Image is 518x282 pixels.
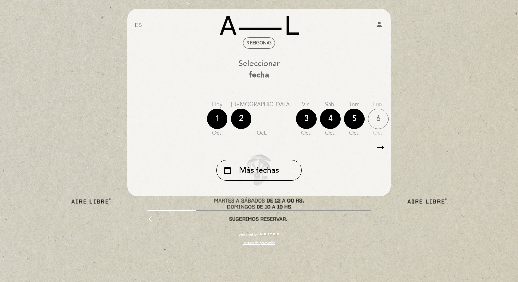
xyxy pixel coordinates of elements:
[344,109,365,129] div: 5
[368,109,388,129] div: 6
[344,101,365,109] div: dom.
[368,101,388,109] div: lun.
[247,40,272,46] span: 3 personas
[320,109,341,129] div: 4
[216,16,302,35] a: Aire Libre
[375,20,383,31] button: person
[147,215,156,223] i: arrow_backward
[375,20,383,28] i: person
[296,109,317,129] div: 3
[320,129,341,137] div: oct.
[239,232,258,237] span: powered by
[231,129,293,137] div: oct.
[231,101,293,109] div: [DEMOGRAPHIC_DATA].
[127,58,391,81] div: Seleccionar
[344,129,365,137] div: oct.
[239,165,279,176] span: Más fechas
[296,101,317,109] div: vie.
[223,164,232,176] i: calendar_today
[368,129,388,137] div: oct.
[207,101,227,109] div: Hoy
[243,241,275,245] a: Política de privacidad
[296,129,317,137] div: oct.
[207,129,227,137] div: oct.
[249,70,269,80] b: fecha
[231,109,251,129] div: 2
[375,140,386,155] i: arrow_right_alt
[239,232,279,237] a: powered by
[320,101,341,109] div: sáb.
[260,233,279,236] img: MEITRE
[207,109,227,129] div: 1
